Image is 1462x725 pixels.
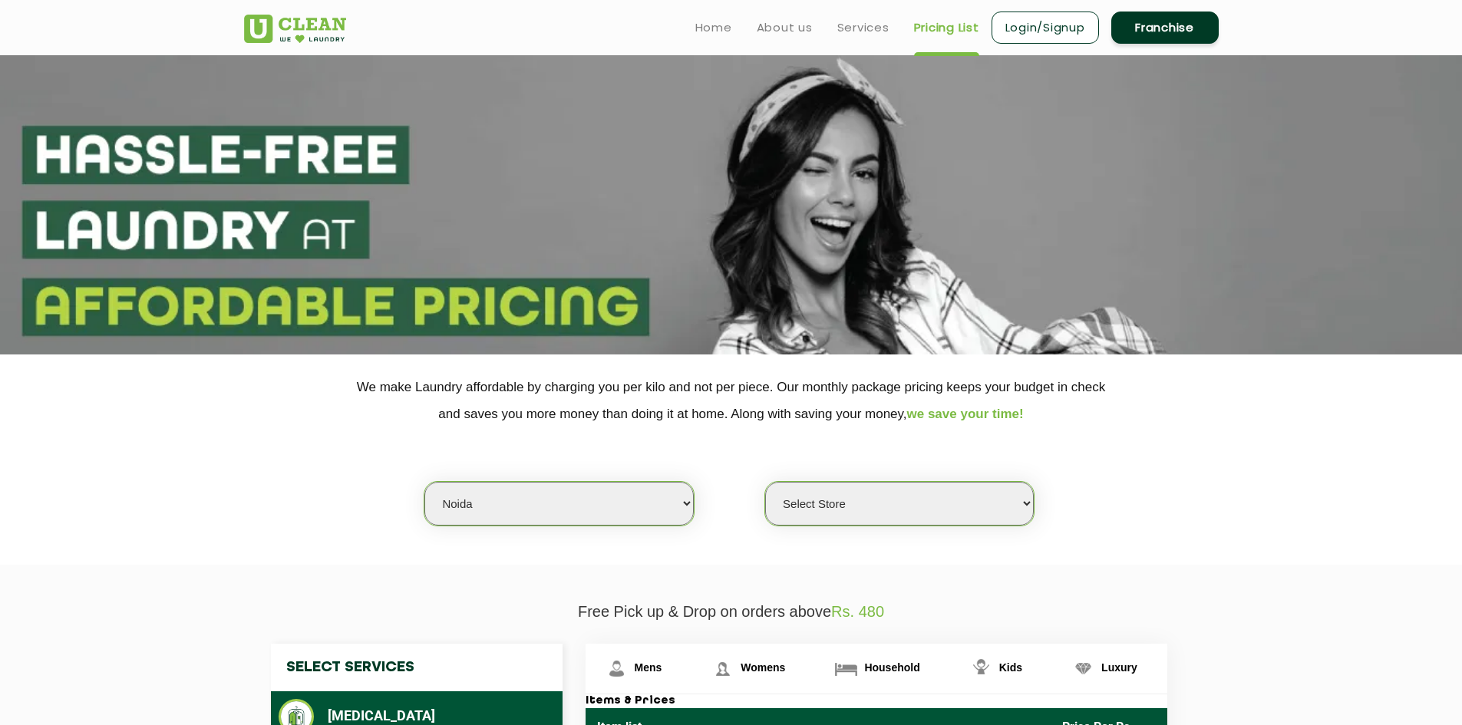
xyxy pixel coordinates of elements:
[695,18,732,37] a: Home
[833,655,860,682] img: Household
[831,603,884,620] span: Rs. 480
[709,655,736,682] img: Womens
[968,655,995,682] img: Kids
[244,603,1219,621] p: Free Pick up & Drop on orders above
[999,661,1022,674] span: Kids
[586,694,1167,708] h3: Items & Prices
[244,374,1219,427] p: We make Laundry affordable by charging you per kilo and not per piece. Our monthly package pricin...
[992,12,1099,44] a: Login/Signup
[837,18,889,37] a: Services
[1101,661,1137,674] span: Luxury
[1070,655,1097,682] img: Luxury
[914,18,979,37] a: Pricing List
[635,661,662,674] span: Mens
[603,655,630,682] img: Mens
[864,661,919,674] span: Household
[271,644,563,691] h4: Select Services
[907,407,1024,421] span: we save your time!
[244,15,346,43] img: UClean Laundry and Dry Cleaning
[757,18,813,37] a: About us
[1111,12,1219,44] a: Franchise
[741,661,785,674] span: Womens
